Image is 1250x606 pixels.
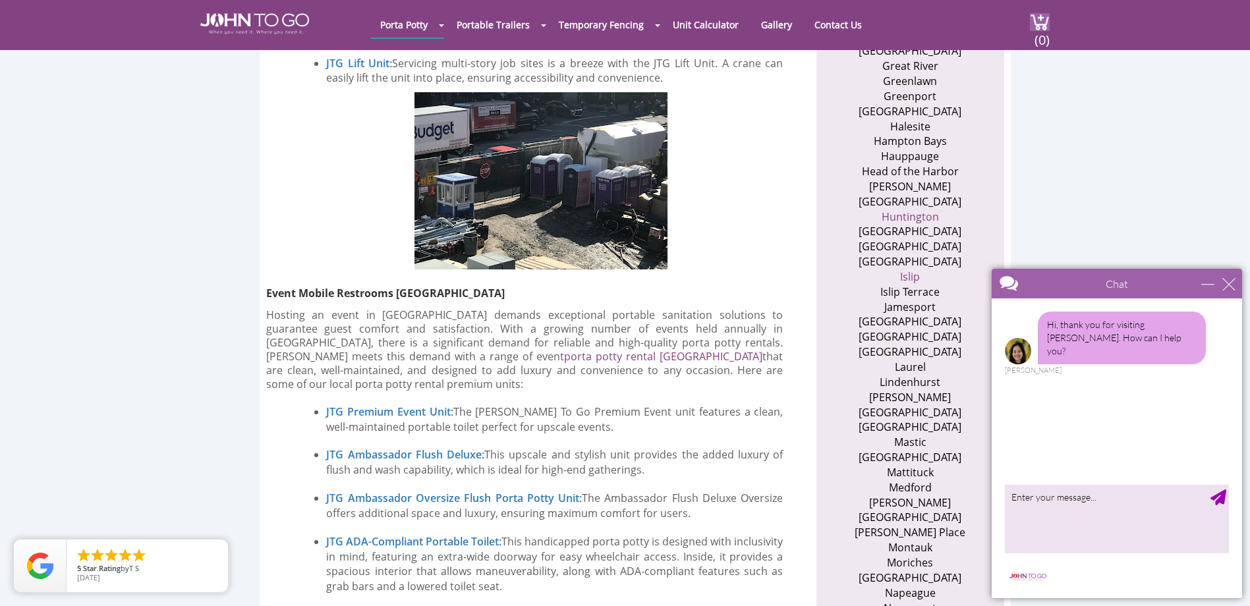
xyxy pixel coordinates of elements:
li: [GEOGRAPHIC_DATA] [846,450,975,465]
li: Lindenhurst [846,375,975,390]
li: [GEOGRAPHIC_DATA] [846,420,975,435]
span: Star Rating [83,563,121,573]
li: [GEOGRAPHIC_DATA] [846,194,975,209]
li: Hampton Bays [846,134,975,149]
img: cart a [1030,13,1050,31]
li: [GEOGRAPHIC_DATA] [846,344,975,360]
li: Greenlawn [846,74,975,89]
p: The [PERSON_NAME] To Go Premium Event unit features a clean, well-maintained portable toilet perf... [326,404,783,435]
li: Great River [846,59,975,74]
li: [GEOGRAPHIC_DATA] [846,104,975,119]
li: Moriches [846,555,975,570]
li: Halesite [846,119,975,134]
li: Laurel [846,360,975,375]
li: [PERSON_NAME] [846,179,975,194]
a: Portable Trailers [447,12,540,38]
a: JTG Ambassador Oversize Flush Porta Potty Unit: [326,491,582,505]
li: Islip Terrace [846,285,975,300]
a: JTG Lift Unit: [326,56,392,70]
a: JTG Ambassador Flush Deluxe: [326,447,484,462]
span: by [77,565,217,574]
img: Review Rating [27,553,53,579]
li: [GEOGRAPHIC_DATA] [846,254,975,269]
li: Jamesport [846,300,975,315]
li: [GEOGRAPHIC_DATA] [846,239,975,254]
li: [PERSON_NAME][GEOGRAPHIC_DATA] [846,390,975,420]
span: T S [129,563,139,573]
li: Mastic [846,435,975,450]
li: [GEOGRAPHIC_DATA] [846,510,975,525]
li: [GEOGRAPHIC_DATA] [846,224,975,239]
li:  [103,547,119,563]
li:  [117,547,133,563]
a: Huntington [882,209,939,224]
li:  [76,547,92,563]
a: Islip [900,269,920,284]
li: Napeague [846,586,975,601]
a: Unit Calculator [663,12,749,38]
p: This handicapped porta potty is designed with inclusivity in mind, featuring an extra-wide doorwa... [326,534,783,594]
p: Servicing multi-story job sites is a breeze with the JTG Lift Unit. A crane can easily lift the u... [326,56,783,86]
p: Hosting an event in [GEOGRAPHIC_DATA] demands exceptional portable sanitation solutions to guaran... [266,308,783,391]
a: JTG ADA-Compliant Portable Toilet: [326,534,501,549]
li: Head of the Harbor [846,164,975,179]
a: Temporary Fencing [549,12,654,38]
li: [GEOGRAPHIC_DATA] [846,570,975,586]
a: Gallery [751,12,802,38]
li: [GEOGRAPHIC_DATA] [846,329,975,344]
span: 5 [77,563,81,573]
a: JTG Premium Event Unit: [326,404,453,419]
span: [DATE] [77,572,100,582]
li: Medford [846,480,975,495]
a: Porta Potty [370,12,438,38]
span: (0) [1034,20,1050,49]
li:  [90,547,105,563]
img: JOHN to go [200,13,309,34]
a: Contact Us [805,12,872,38]
li: Mattituck [846,465,975,480]
li:  [131,547,147,563]
li: Montauk [846,540,975,555]
li: [GEOGRAPHIC_DATA] [846,314,975,329]
a: porta potty rental [GEOGRAPHIC_DATA] [564,349,762,364]
h3: Event Mobile Restrooms [GEOGRAPHIC_DATA] [266,276,767,302]
p: The Ambassador Flush Deluxe Oversize offers additional space and luxury, ensuring maximum comfort... [326,491,783,521]
li: [PERSON_NAME] [846,495,975,510]
iframe: Live Chat Box [984,261,1250,606]
li: [PERSON_NAME] Place [846,525,975,540]
p: This upscale and stylish unit provides the added luxury of flush and wash capability, which is id... [326,447,783,478]
li: Hauppauge [846,149,975,164]
img: mobile restrooms Smithtown for construction needs [414,92,668,269]
li: Greenport [846,89,975,104]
